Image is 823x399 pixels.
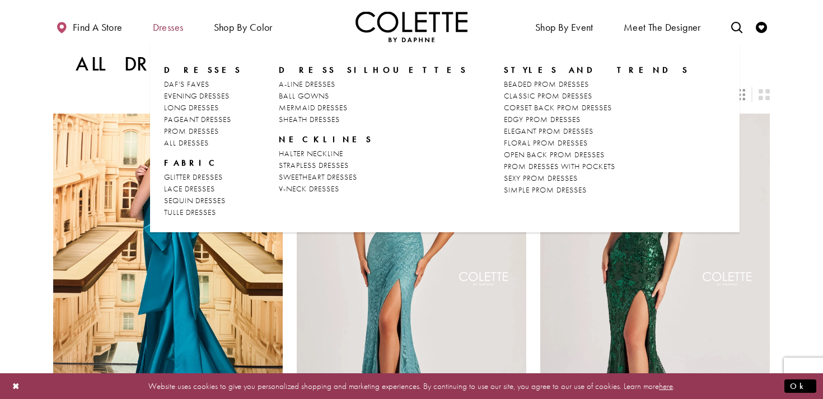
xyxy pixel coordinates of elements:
[46,82,777,107] div: Layout Controls
[532,11,596,42] span: Shop By Event
[279,134,373,145] span: NECKLINES
[504,149,605,159] span: OPEN BACK PROM DRESSES
[279,102,467,114] a: MERMAID DRESSES
[356,11,467,42] img: Colette by Daphne
[279,148,343,158] span: HALTER NECKLINE
[504,114,581,124] span: EDGY PROM DRESSES
[279,148,467,159] a: HALTER NECKLINE
[504,102,689,114] a: CORSET BACK PROM DRESSES
[504,78,689,90] a: BEADED PROM DRESSES
[279,159,467,171] a: STRAPLESS DRESSES
[81,378,742,393] p: Website uses cookies to give you personalized shopping and marketing experiences. By continuing t...
[504,137,689,149] a: FLORAL PROM DRESSES
[504,149,689,161] a: OPEN BACK PROM DRESSES
[734,89,745,100] span: Switch layout to 3 columns
[279,171,467,183] a: SWEETHEART DRESSES
[504,138,588,148] span: FLORAL PROM DRESSES
[164,157,242,168] span: FABRIC
[784,379,816,393] button: Submit Dialog
[621,11,704,42] a: Meet the designer
[164,79,209,89] span: DAF'S FAVES
[753,11,770,42] a: Check Wishlist
[759,89,770,100] span: Switch layout to 2 columns
[164,195,226,205] span: SEQUIN DRESSES
[164,195,242,206] a: SEQUIN DRESSES
[504,161,689,172] a: PROM DRESSES WITH POCKETS
[153,22,184,33] span: Dresses
[53,11,125,42] a: Find a store
[279,78,467,90] a: A-LINE DRESSES
[504,125,689,137] a: ELEGANT PROM DRESSES
[164,172,223,182] span: GLITTER DRESSES
[164,171,242,183] a: GLITTER DRESSES
[535,22,593,33] span: Shop By Event
[504,90,689,102] a: CLASSIC PROM DRESSES
[164,138,209,148] span: ALL DRESSES
[279,91,329,101] span: BALL GOWNS
[164,207,216,217] span: TULLE DRESSES
[624,22,701,33] span: Meet the designer
[279,102,348,112] span: MERMAID DRESSES
[164,78,242,90] a: DAF'S FAVES
[164,102,219,112] span: LONG DRESSES
[504,64,689,76] span: STYLES AND TRENDS
[211,11,275,42] span: Shop by color
[504,185,587,195] span: SIMPLE PROM DRESSES
[279,134,467,145] span: NECKLINES
[728,11,745,42] a: Toggle search
[504,173,578,183] span: SEXY PROM DRESSES
[279,90,467,102] a: BALL GOWNS
[164,183,242,195] a: LACE DRESSES
[279,79,335,89] span: A-LINE DRESSES
[150,11,186,42] span: Dresses
[164,184,215,194] span: LACE DRESSES
[164,157,220,168] span: FABRIC
[279,172,357,182] span: SWEETHEART DRESSES
[356,11,467,42] a: Visit Home Page
[164,90,242,102] a: EVENING DRESSES
[164,64,242,76] span: Dresses
[504,184,689,196] a: SIMPLE PROM DRESSES
[164,137,242,149] a: ALL DRESSES
[504,102,612,112] span: CORSET BACK PROM DRESSES
[279,64,467,76] span: DRESS SILHOUETTES
[164,126,219,136] span: PROM DRESSES
[504,126,593,136] span: ELEGANT PROM DRESSES
[164,114,231,124] span: PAGEANT DRESSES
[164,102,242,114] a: LONG DRESSES
[76,53,227,76] h1: All Dresses
[279,114,340,124] span: SHEATH DRESSES
[504,172,689,184] a: SEXY PROM DRESSES
[164,125,242,137] a: PROM DRESSES
[504,161,615,171] span: PROM DRESSES WITH POCKETS
[7,376,26,396] button: Close Dialog
[279,114,467,125] a: SHEATH DRESSES
[279,160,349,170] span: STRAPLESS DRESSES
[164,206,242,218] a: TULLE DRESSES
[504,79,589,89] span: BEADED PROM DRESSES
[279,183,467,195] a: V-NECK DRESSES
[73,22,123,33] span: Find a store
[214,22,273,33] span: Shop by color
[164,91,230,101] span: EVENING DRESSES
[164,114,242,125] a: PAGEANT DRESSES
[659,380,673,391] a: here
[504,114,689,125] a: EDGY PROM DRESSES
[504,91,592,101] span: CLASSIC PROM DRESSES
[279,184,339,194] span: V-NECK DRESSES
